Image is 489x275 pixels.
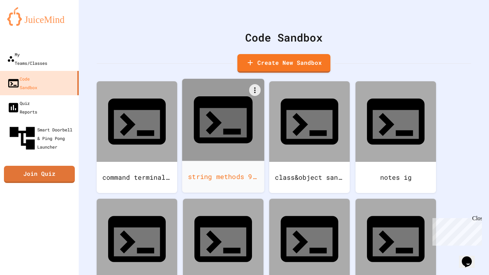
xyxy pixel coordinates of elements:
[182,79,265,193] a: string methods 922
[7,74,37,92] div: Code Sandbox
[430,215,482,246] iframe: chat widget
[182,161,265,193] div: string methods 922
[355,81,436,193] a: notes ig
[3,3,49,45] div: Chat with us now!Close
[355,162,436,193] div: notes ig
[4,166,75,183] a: Join Quiz
[97,81,177,193] a: command terminal template
[7,123,76,153] div: Smart Doorbell & Ping Pong Launcher
[459,246,482,268] iframe: chat widget
[97,29,471,45] div: Code Sandbox
[7,99,37,116] div: Quiz Reports
[7,50,47,67] div: My Teams/Classes
[97,162,177,193] div: command terminal template
[237,54,330,73] a: Create New Sandbox
[7,7,72,26] img: logo-orange.svg
[269,162,350,193] div: class&object sandbox 922
[269,81,350,193] a: class&object sandbox 922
